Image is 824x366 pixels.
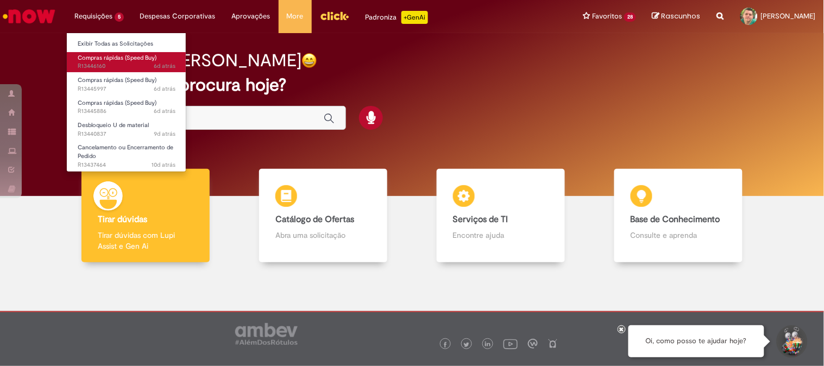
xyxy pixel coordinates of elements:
[78,62,175,71] span: R13446160
[528,339,538,349] img: logo_footer_workplace.png
[115,12,124,22] span: 5
[287,11,304,22] span: More
[628,325,764,357] div: Oi, como posso te ajudar hoje?
[98,214,147,225] b: Tirar dúvidas
[67,38,186,50] a: Exibir Todas as Solicitações
[154,85,175,93] span: 6d atrás
[1,5,57,27] img: ServiceNow
[78,121,149,129] span: Desbloqueio U de material
[366,11,428,24] div: Padroniza
[631,214,720,225] b: Base de Conhecimento
[78,143,173,160] span: Cancelamento ou Encerramento de Pedido
[154,62,175,70] span: 6d atrás
[78,99,156,107] span: Compras rápidas (Speed Buy)
[275,230,371,241] p: Abra uma solicitação
[152,161,175,169] span: 10d atrás
[485,342,490,348] img: logo_footer_linkedin.png
[66,33,186,172] ul: Requisições
[67,142,186,165] a: Aberto R13437464 : Cancelamento ou Encerramento de Pedido
[464,342,469,348] img: logo_footer_twitter.png
[57,169,235,263] a: Tirar dúvidas Tirar dúvidas com Lupi Assist e Gen Ai
[301,53,317,68] img: happy-face.png
[154,85,175,93] time: 25/08/2025 17:58:57
[154,107,175,115] span: 6d atrás
[81,75,742,94] h2: O que você procura hoje?
[67,97,186,117] a: Aberto R13445886 : Compras rápidas (Speed Buy)
[232,11,271,22] span: Aprovações
[443,342,448,348] img: logo_footer_facebook.png
[548,339,558,349] img: logo_footer_naosei.png
[631,230,726,241] p: Consulte e aprenda
[589,169,767,263] a: Base de Conhecimento Consulte e aprenda
[504,337,518,351] img: logo_footer_youtube.png
[235,169,412,263] a: Catálogo de Ofertas Abra uma solicitação
[412,169,590,263] a: Serviços de TI Encontre ajuda
[453,214,508,225] b: Serviços de TI
[154,130,175,138] span: 9d atrás
[453,230,549,241] p: Encontre ajuda
[67,52,186,72] a: Aberto R13446160 : Compras rápidas (Speed Buy)
[78,76,156,84] span: Compras rápidas (Speed Buy)
[275,214,354,225] b: Catálogo de Ofertas
[624,12,636,22] span: 28
[652,11,701,22] a: Rascunhos
[154,130,175,138] time: 22/08/2025 16:30:58
[81,51,301,70] h2: Boa tarde, [PERSON_NAME]
[775,325,808,358] button: Iniciar Conversa de Suporte
[78,85,175,93] span: R13445997
[401,11,428,24] p: +GenAi
[320,8,349,24] img: click_logo_yellow_360x200.png
[662,11,701,21] span: Rascunhos
[235,323,298,345] img: logo_footer_ambev_rotulo_gray.png
[154,107,175,115] time: 25/08/2025 17:39:28
[78,54,156,62] span: Compras rápidas (Speed Buy)
[78,161,175,169] span: R13437464
[592,11,622,22] span: Favoritos
[98,230,193,251] p: Tirar dúvidas com Lupi Assist e Gen Ai
[152,161,175,169] time: 21/08/2025 16:37:34
[154,62,175,70] time: 25/08/2025 19:34:27
[140,11,216,22] span: Despesas Corporativas
[74,11,112,22] span: Requisições
[78,107,175,116] span: R13445886
[67,119,186,140] a: Aberto R13440837 : Desbloqueio U de material
[78,130,175,138] span: R13440837
[761,11,816,21] span: [PERSON_NAME]
[67,74,186,94] a: Aberto R13445997 : Compras rápidas (Speed Buy)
